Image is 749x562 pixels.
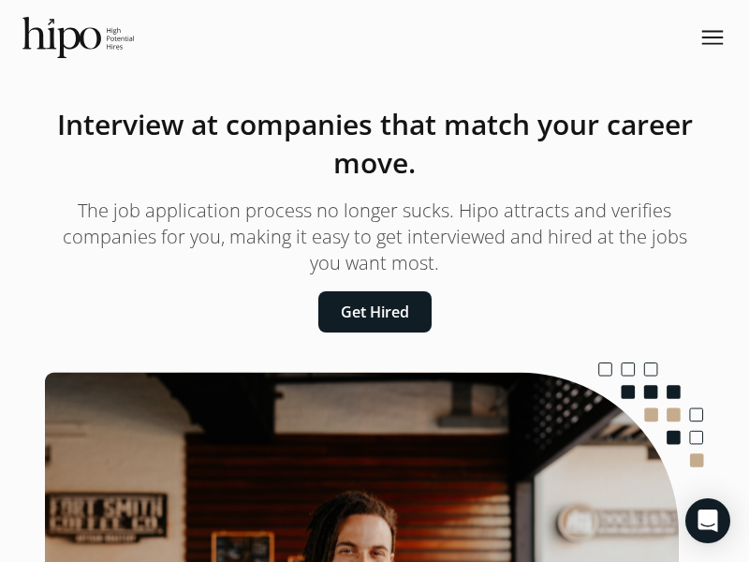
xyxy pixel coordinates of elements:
[22,17,134,58] img: official-logo
[685,498,730,543] div: Open Intercom Messenger
[45,105,704,183] h1: Interview at companies that match your career move.
[45,198,704,276] p: The job application process no longer sucks. Hipo attracts and verifies companies for you, making...
[318,291,432,333] button: Get Hired
[698,21,727,54] span: menu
